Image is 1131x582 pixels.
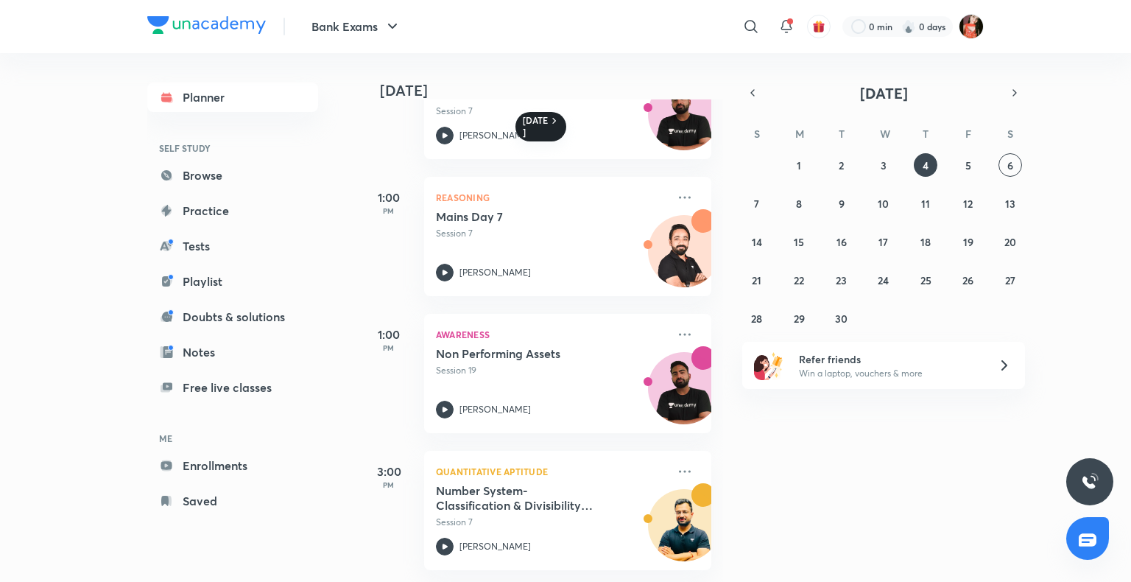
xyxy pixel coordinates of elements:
a: Enrollments [147,451,318,480]
abbr: Friday [965,127,971,141]
button: September 12, 2025 [956,192,980,215]
h6: SELF STUDY [147,136,318,161]
a: Practice [147,196,318,225]
abbr: September 7, 2025 [754,197,759,211]
button: September 18, 2025 [914,230,937,253]
button: September 5, 2025 [956,153,980,177]
h5: Non Performing Assets [436,346,619,361]
button: September 14, 2025 [745,230,769,253]
abbr: Tuesday [839,127,845,141]
button: September 23, 2025 [830,268,853,292]
abbr: September 13, 2025 [1005,197,1015,211]
p: Win a laptop, vouchers & more [799,367,980,380]
p: Session 7 [436,516,667,529]
p: [PERSON_NAME] [459,540,531,553]
img: Company Logo [147,16,266,34]
abbr: Sunday [754,127,760,141]
p: [PERSON_NAME] [459,403,531,416]
button: September 1, 2025 [787,153,811,177]
abbr: September 10, 2025 [878,197,889,211]
abbr: September 28, 2025 [751,312,762,326]
button: September 2, 2025 [830,153,853,177]
abbr: September 1, 2025 [797,158,801,172]
img: streak [901,19,916,34]
button: September 30, 2025 [830,306,853,330]
abbr: September 22, 2025 [794,273,804,287]
a: Free live classes [147,373,318,402]
h5: 1:00 [359,189,418,206]
h5: Mains Day 7 [436,209,619,224]
img: ttu [1081,473,1099,491]
button: September 28, 2025 [745,306,769,330]
button: September 16, 2025 [830,230,853,253]
p: [PERSON_NAME] [459,266,531,279]
button: September 13, 2025 [998,192,1022,215]
abbr: September 23, 2025 [836,273,847,287]
button: September 21, 2025 [745,268,769,292]
a: Playlist [147,267,318,296]
p: PM [359,480,418,489]
span: [DATE] [860,83,908,103]
p: [PERSON_NAME] [459,129,531,142]
button: avatar [807,15,831,38]
abbr: September 4, 2025 [923,158,929,172]
img: Avatar [649,360,719,431]
button: September 7, 2025 [745,192,769,215]
button: September 26, 2025 [956,268,980,292]
p: Awareness [436,326,667,343]
abbr: September 9, 2025 [839,197,845,211]
abbr: September 15, 2025 [794,235,804,249]
a: Doubts & solutions [147,302,318,332]
abbr: September 25, 2025 [920,273,931,287]
h6: [DATE] [523,115,549,139]
p: PM [359,343,418,352]
button: September 27, 2025 [998,268,1022,292]
h5: 1:00 [359,326,418,343]
p: Session 7 [436,227,667,240]
abbr: Monday [795,127,804,141]
h5: 3:00 [359,463,418,480]
abbr: September 17, 2025 [878,235,888,249]
abbr: September 20, 2025 [1004,235,1016,249]
abbr: September 3, 2025 [881,158,887,172]
p: Session 19 [436,364,667,377]
img: avatar [812,20,825,33]
abbr: September 8, 2025 [796,197,802,211]
abbr: September 2, 2025 [839,158,844,172]
abbr: September 6, 2025 [1007,158,1013,172]
button: September 8, 2025 [787,192,811,215]
button: September 25, 2025 [914,268,937,292]
abbr: September 18, 2025 [920,235,931,249]
abbr: September 16, 2025 [836,235,847,249]
a: Saved [147,486,318,516]
a: Notes [147,337,318,367]
button: September 6, 2025 [998,153,1022,177]
button: September 24, 2025 [872,268,895,292]
button: September 19, 2025 [956,230,980,253]
button: Bank Exams [303,12,410,41]
abbr: September 26, 2025 [962,273,973,287]
img: Avatar [649,223,719,294]
abbr: Thursday [923,127,929,141]
a: Tests [147,231,318,261]
abbr: September 24, 2025 [878,273,889,287]
a: Planner [147,83,318,112]
button: September 4, 2025 [914,153,937,177]
p: Reasoning [436,189,667,206]
abbr: September 14, 2025 [752,235,762,249]
abbr: September 12, 2025 [963,197,973,211]
img: Avatar [649,86,719,157]
h4: [DATE] [380,82,726,99]
a: Company Logo [147,16,266,38]
abbr: September 29, 2025 [794,312,805,326]
h5: Number System- Classification & Divisibility Rules [436,483,619,513]
img: Avatar [649,497,719,568]
abbr: September 21, 2025 [752,273,761,287]
abbr: Saturday [1007,127,1013,141]
button: September 9, 2025 [830,192,853,215]
button: September 3, 2025 [872,153,895,177]
img: Minakshi gakre [959,14,984,39]
abbr: September 5, 2025 [965,158,971,172]
button: September 22, 2025 [787,268,811,292]
button: September 20, 2025 [998,230,1022,253]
